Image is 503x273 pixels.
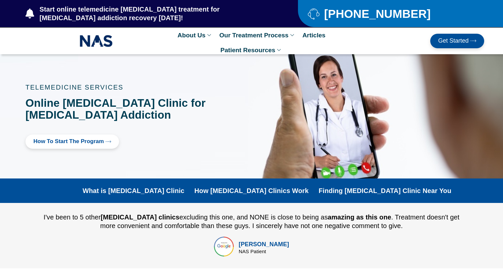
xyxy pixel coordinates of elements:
[38,5,272,22] span: Start online telemedicine [MEDICAL_DATA] treatment for [MEDICAL_DATA] addiction recovery [DATE]!
[25,97,231,121] h1: Online [MEDICAL_DATA] Clinic for [MEDICAL_DATA] Addiction
[308,8,468,19] a: [PHONE_NUMBER]
[214,237,234,256] img: top rated online suboxone treatment for opioid addiction treatment in tennessee and texas
[319,187,451,195] a: Finding [MEDICAL_DATA] Clinic Near You
[25,84,231,91] p: TELEMEDICINE SERVICES
[216,28,299,43] a: Our Treatment Process
[299,28,329,43] a: Articles
[438,38,469,44] span: Get Started
[42,213,461,230] div: I've been to 5 other excluding this one, and NONE is close to being as . Treatment doesn't get mo...
[194,187,309,195] a: How [MEDICAL_DATA] Clinics Work
[101,214,179,221] b: [MEDICAL_DATA] clinics
[80,33,113,49] img: NAS_email_signature-removebg-preview.png
[83,187,185,195] a: What is [MEDICAL_DATA] Clinic
[174,28,216,43] a: About Us
[25,135,119,149] a: How to Start the program
[322,10,431,18] span: [PHONE_NUMBER]
[33,138,104,145] span: How to Start the program
[217,43,286,58] a: Patient Resources
[239,249,289,254] div: NAS Patient
[430,34,484,48] a: Get Started
[25,5,272,22] a: Start online telemedicine [MEDICAL_DATA] treatment for [MEDICAL_DATA] addiction recovery [DATE]!
[239,240,289,249] div: [PERSON_NAME]
[328,214,391,221] b: amazing as this one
